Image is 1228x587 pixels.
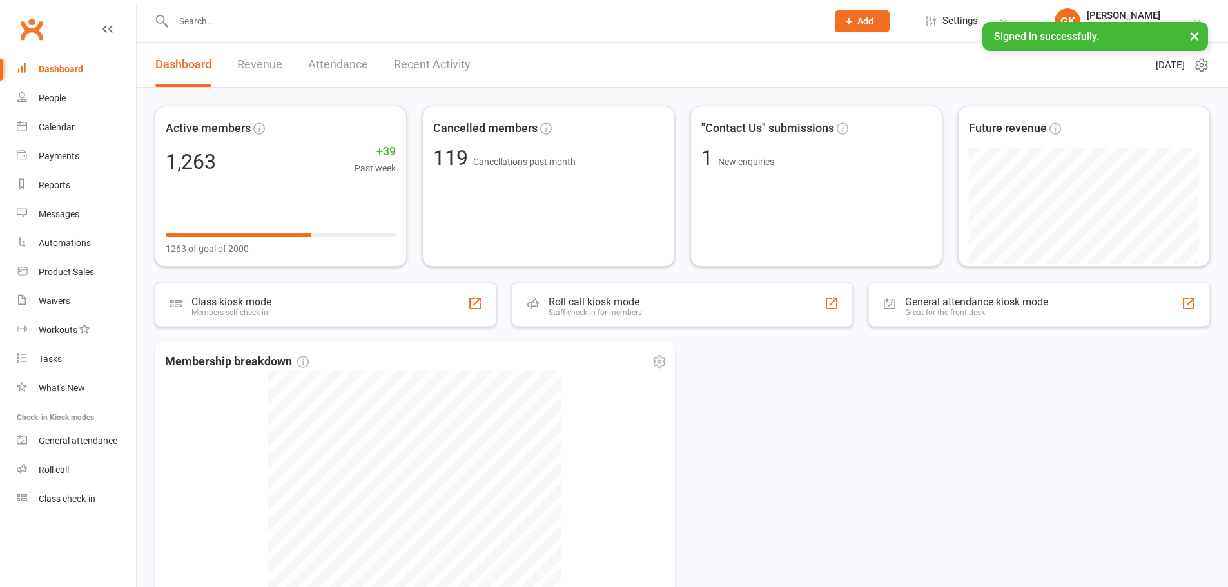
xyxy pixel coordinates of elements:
[17,55,136,84] a: Dashboard
[39,383,85,393] div: What's New
[394,43,471,87] a: Recent Activity
[905,296,1048,308] div: General attendance kiosk mode
[39,494,95,504] div: Class check-in
[17,258,136,287] a: Product Sales
[166,151,216,172] div: 1,263
[39,180,70,190] div: Reports
[942,6,978,35] span: Settings
[549,296,642,308] div: Roll call kiosk mode
[17,427,136,456] a: General attendance kiosk mode
[39,436,117,446] div: General attendance
[191,308,271,317] div: Members self check-in
[835,10,890,32] button: Add
[17,456,136,485] a: Roll call
[191,296,271,308] div: Class kiosk mode
[355,142,396,161] span: +39
[166,242,249,256] span: 1263 of goal of 2000
[17,84,136,113] a: People
[17,345,136,374] a: Tasks
[39,267,94,277] div: Product Sales
[1087,10,1174,21] div: [PERSON_NAME]
[165,352,309,371] span: Membership breakdown
[39,465,69,475] div: Roll call
[905,308,1048,317] div: Great for the front desk
[1055,8,1080,34] div: GK
[39,64,83,74] div: Dashboard
[17,113,136,142] a: Calendar
[355,161,396,175] span: Past week
[308,43,368,87] a: Attendance
[17,287,136,316] a: Waivers
[701,119,834,138] span: "Contact Us" submissions
[1183,22,1206,50] button: ×
[17,316,136,345] a: Workouts
[1156,57,1185,73] span: [DATE]
[473,157,576,167] span: Cancellations past month
[170,12,818,30] input: Search...
[994,30,1099,43] span: Signed in successfully.
[857,16,873,26] span: Add
[17,229,136,258] a: Automations
[39,93,66,103] div: People
[155,43,211,87] a: Dashboard
[17,142,136,171] a: Payments
[17,200,136,229] a: Messages
[39,122,75,132] div: Calendar
[17,374,136,403] a: What's New
[969,119,1047,138] span: Future revenue
[39,354,62,364] div: Tasks
[1087,21,1174,33] div: [GEOGRAPHIC_DATA]
[39,238,91,248] div: Automations
[166,119,251,138] span: Active members
[15,13,48,45] a: Clubworx
[701,146,718,170] span: 1
[433,146,473,170] span: 119
[17,485,136,514] a: Class kiosk mode
[718,157,774,167] span: New enquiries
[39,151,79,161] div: Payments
[17,171,136,200] a: Reports
[39,296,70,306] div: Waivers
[237,43,282,87] a: Revenue
[549,308,642,317] div: Staff check-in for members
[433,119,538,138] span: Cancelled members
[39,325,77,335] div: Workouts
[39,209,79,219] div: Messages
